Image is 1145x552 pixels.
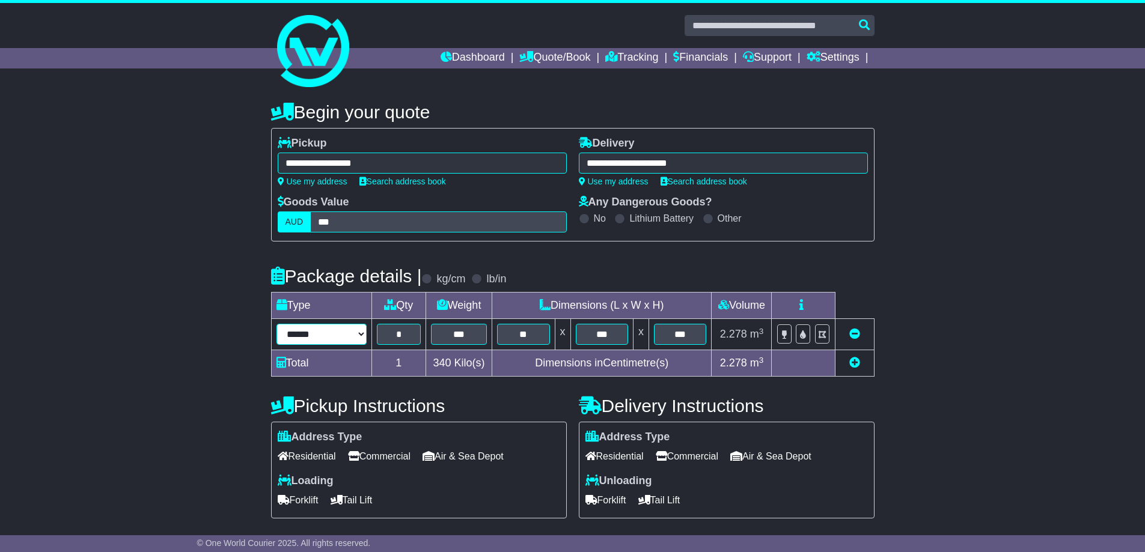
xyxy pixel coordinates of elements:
[750,328,764,340] span: m
[555,319,570,350] td: x
[331,491,373,509] span: Tail Lift
[271,293,371,319] td: Type
[197,538,371,548] span: © One World Courier 2025. All rights reserved.
[633,319,649,350] td: x
[278,447,336,466] span: Residential
[492,350,712,377] td: Dimensions in Centimetre(s)
[271,350,371,377] td: Total
[585,447,644,466] span: Residential
[579,137,635,150] label: Delivery
[278,431,362,444] label: Address Type
[605,48,658,68] a: Tracking
[743,48,792,68] a: Support
[426,293,492,319] td: Weight
[423,447,504,466] span: Air & Sea Depot
[730,447,811,466] span: Air & Sea Depot
[441,48,505,68] a: Dashboard
[585,431,670,444] label: Address Type
[585,475,652,488] label: Unloading
[278,475,334,488] label: Loading
[278,137,327,150] label: Pickup
[278,491,319,509] span: Forklift
[629,213,694,224] label: Lithium Battery
[579,196,712,209] label: Any Dangerous Goods?
[371,350,426,377] td: 1
[486,273,506,286] label: lb/in
[278,177,347,186] a: Use my address
[278,196,349,209] label: Goods Value
[849,357,860,369] a: Add new item
[271,396,567,416] h4: Pickup Instructions
[371,293,426,319] td: Qty
[712,293,772,319] td: Volume
[271,266,422,286] h4: Package details |
[750,357,764,369] span: m
[638,491,680,509] span: Tail Lift
[271,102,875,122] h4: Begin your quote
[718,213,742,224] label: Other
[720,328,747,340] span: 2.278
[849,328,860,340] a: Remove this item
[656,447,718,466] span: Commercial
[426,350,492,377] td: Kilo(s)
[433,357,451,369] span: 340
[673,48,728,68] a: Financials
[519,48,590,68] a: Quote/Book
[492,293,712,319] td: Dimensions (L x W x H)
[348,447,411,466] span: Commercial
[807,48,860,68] a: Settings
[585,491,626,509] span: Forklift
[579,177,649,186] a: Use my address
[759,356,764,365] sup: 3
[661,177,747,186] a: Search address book
[359,177,446,186] a: Search address book
[759,327,764,336] sup: 3
[436,273,465,286] label: kg/cm
[594,213,606,224] label: No
[278,211,311,232] label: AUD
[579,396,875,416] h4: Delivery Instructions
[720,357,747,369] span: 2.278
